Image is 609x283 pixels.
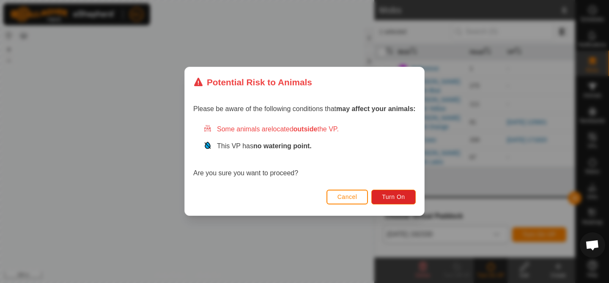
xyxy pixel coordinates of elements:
[217,143,312,150] span: This VP has
[193,106,416,113] span: Please be aware of the following conditions that
[193,76,312,89] div: Potential Risk to Animals
[337,194,357,201] span: Cancel
[372,190,416,204] button: Turn On
[193,125,416,179] div: Are you sure you want to proceed?
[580,232,605,258] div: Open chat
[326,190,368,204] button: Cancel
[203,125,416,135] div: Some animals are
[382,194,405,201] span: Turn On
[272,126,339,133] span: located the VP.
[253,143,312,150] strong: no watering point.
[294,126,318,133] strong: outside
[336,106,416,113] strong: may affect your animals:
